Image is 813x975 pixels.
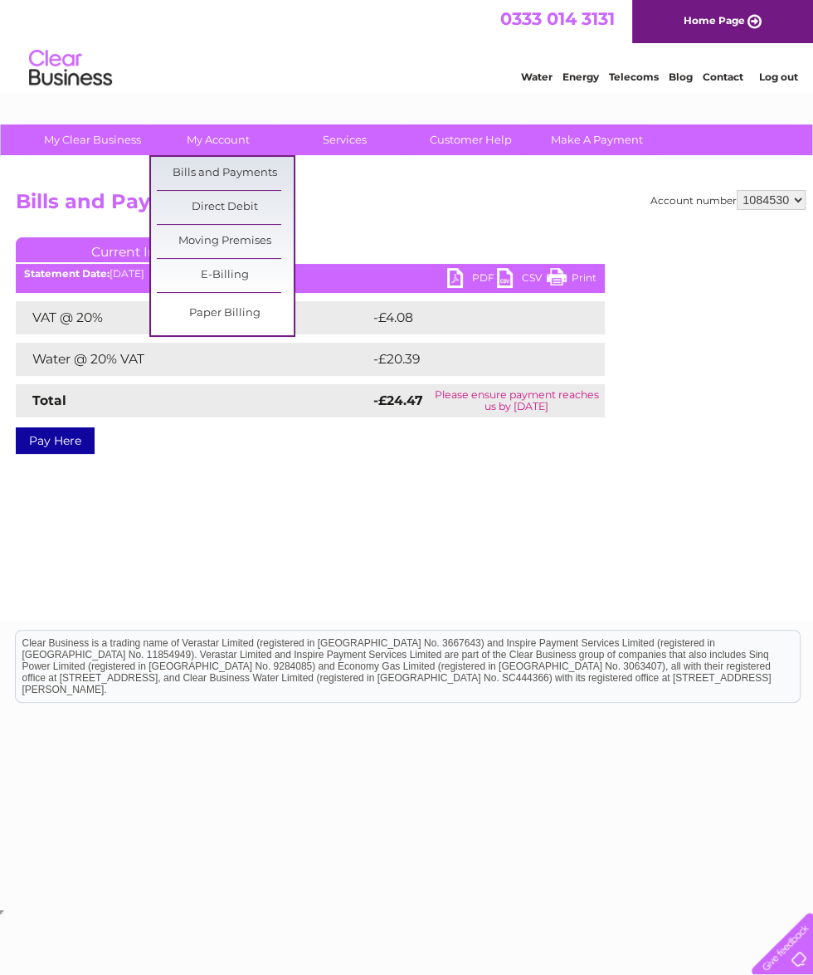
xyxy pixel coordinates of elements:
a: Direct Debit [157,191,294,224]
a: Make A Payment [528,124,665,155]
a: Print [547,268,596,292]
strong: -£24.47 [373,392,423,408]
a: Blog [669,71,693,83]
a: Paper Billing [157,297,294,330]
a: E-Billing [157,259,294,292]
a: Energy [562,71,599,83]
a: PDF [447,268,497,292]
a: Water [521,71,553,83]
b: Statement Date: [24,267,110,280]
td: Water @ 20% VAT [16,343,369,376]
a: Customer Help [402,124,539,155]
h2: Bills and Payments [16,190,806,222]
a: CSV [497,268,547,292]
td: -£20.39 [369,343,574,376]
div: Account number [650,190,806,210]
td: VAT @ 20% [16,301,369,334]
div: [DATE] [16,268,605,280]
a: Pay Here [16,427,95,454]
a: Telecoms [609,71,659,83]
td: -£4.08 [369,301,570,334]
td: Please ensure payment reaches us by [DATE] [429,384,606,417]
a: 0333 014 3131 [500,8,615,29]
a: Log out [758,71,797,83]
a: My Clear Business [24,124,161,155]
a: Services [276,124,413,155]
a: My Account [150,124,287,155]
img: logo.png [28,43,113,94]
a: Moving Premises [157,225,294,258]
a: Contact [703,71,743,83]
a: Bills and Payments [157,157,294,190]
strong: Total [32,392,66,408]
a: Current Invoice [16,237,265,262]
div: Clear Business is a trading name of Verastar Limited (registered in [GEOGRAPHIC_DATA] No. 3667643... [16,9,800,80]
